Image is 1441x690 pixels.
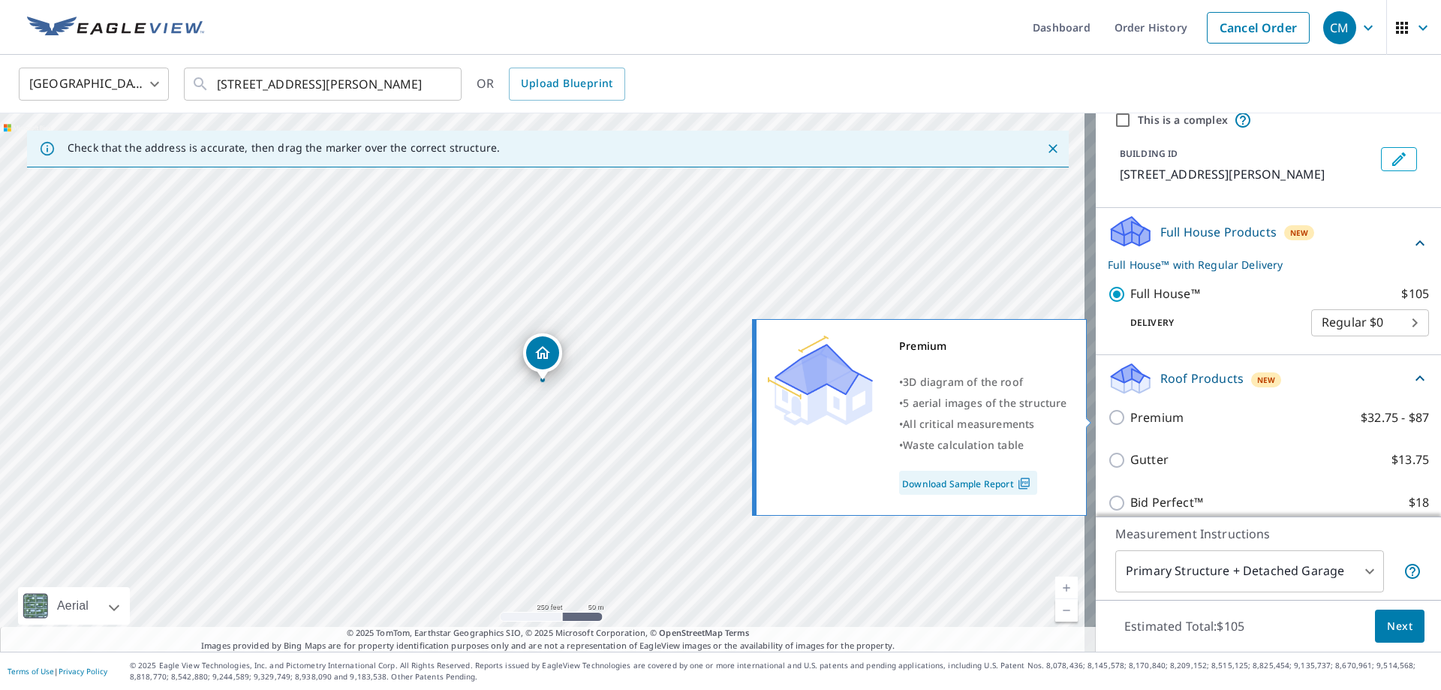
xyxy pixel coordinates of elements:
[18,587,130,625] div: Aerial
[1108,214,1429,273] div: Full House ProductsNewFull House™ with Regular Delivery
[521,74,612,93] span: Upload Blueprint
[1387,617,1412,636] span: Next
[1115,550,1384,592] div: Primary Structure + Detached Garage
[130,660,1433,682] p: © 2025 Eagle View Technologies, Inc. and Pictometry International Corp. All Rights Reserved. Repo...
[8,667,107,676] p: |
[1138,113,1228,128] label: This is a complex
[903,396,1066,410] span: 5 aerial images of the structure
[1055,599,1078,622] a: Current Level 17, Zoom Out
[899,372,1067,393] div: •
[68,141,500,155] p: Check that the address is accurate, then drag the marker over the correct structure.
[903,375,1023,389] span: 3D diagram of the roof
[1130,493,1203,512] p: Bid Perfect™
[1401,285,1429,303] p: $105
[1290,227,1309,239] span: New
[1361,408,1429,427] p: $32.75 - $87
[1375,610,1424,643] button: Next
[899,435,1067,456] div: •
[1207,12,1310,44] a: Cancel Order
[1381,147,1417,171] button: Edit building 1
[1115,525,1421,543] p: Measurement Instructions
[899,393,1067,414] div: •
[1108,361,1429,396] div: Roof ProductsNew
[659,627,722,638] a: OpenStreetMap
[725,627,750,638] a: Terms
[59,666,107,676] a: Privacy Policy
[899,471,1037,495] a: Download Sample Report
[347,627,750,640] span: © 2025 TomTom, Earthstar Geographics SIO, © 2025 Microsoft Corporation, ©
[1120,147,1178,160] p: BUILDING ID
[1409,493,1429,512] p: $18
[1108,257,1411,273] p: Full House™ with Regular Delivery
[1160,223,1277,241] p: Full House Products
[53,587,93,625] div: Aerial
[217,63,431,105] input: Search by address or latitude-longitude
[1403,562,1421,580] span: Your report will include the primary structure and a detached garage if one exists.
[899,336,1067,357] div: Premium
[1055,577,1078,599] a: Current Level 17, Zoom In
[1043,139,1063,158] button: Close
[19,63,169,105] div: [GEOGRAPHIC_DATA]
[1391,450,1429,469] p: $13.75
[1108,316,1311,330] p: Delivery
[8,666,54,676] a: Terms of Use
[1130,450,1169,469] p: Gutter
[899,414,1067,435] div: •
[1120,165,1375,183] p: [STREET_ADDRESS][PERSON_NAME]
[1311,302,1429,344] div: Regular $0
[1130,285,1200,303] p: Full House™
[1160,369,1244,387] p: Roof Products
[509,68,624,101] a: Upload Blueprint
[1014,477,1034,490] img: Pdf Icon
[903,438,1024,452] span: Waste calculation table
[1323,11,1356,44] div: CM
[1130,408,1184,427] p: Premium
[523,333,562,380] div: Dropped pin, building 1, Residential property, 2283 Piper Dr Arnold, MO 63010
[903,417,1034,431] span: All critical measurements
[1112,610,1256,643] p: Estimated Total: $105
[477,68,625,101] div: OR
[27,17,204,39] img: EV Logo
[768,336,873,426] img: Premium
[1257,374,1276,386] span: New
